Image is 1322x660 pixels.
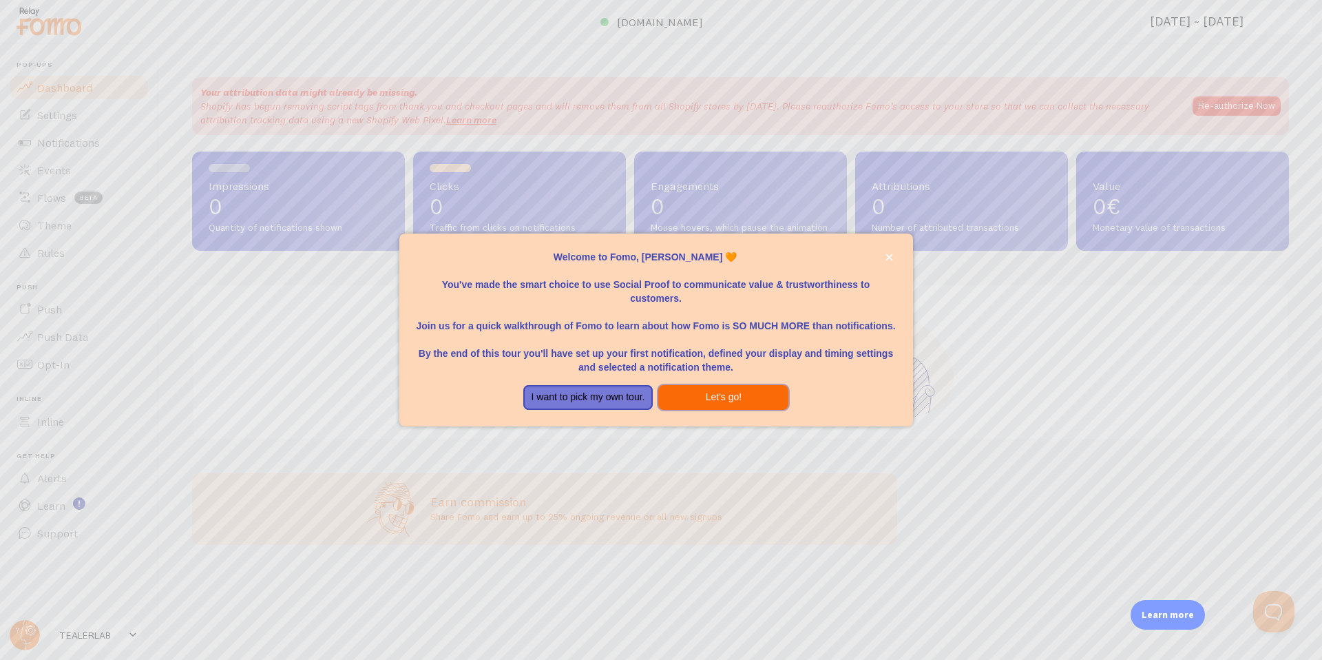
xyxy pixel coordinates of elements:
button: I want to pick my own tour. [523,385,653,410]
button: close, [882,250,896,265]
button: Let's go! [658,385,788,410]
p: Join us for a quick walkthrough of Fomo to learn about how Fomo is SO MUCH MORE than notifications. [416,305,896,333]
p: Learn more [1142,608,1194,621]
p: Welcome to Fomo, [PERSON_NAME] 🧡 [416,250,896,264]
div: Welcome to Fomo, alboni alexandre 🧡You&amp;#39;ve made the smart choice to use Social Proof to co... [399,234,913,426]
div: Learn more [1131,600,1205,630]
p: You've made the smart choice to use Social Proof to communicate value & trustworthiness to custom... [416,264,896,305]
p: By the end of this tour you'll have set up your first notification, defined your display and timi... [416,333,896,374]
